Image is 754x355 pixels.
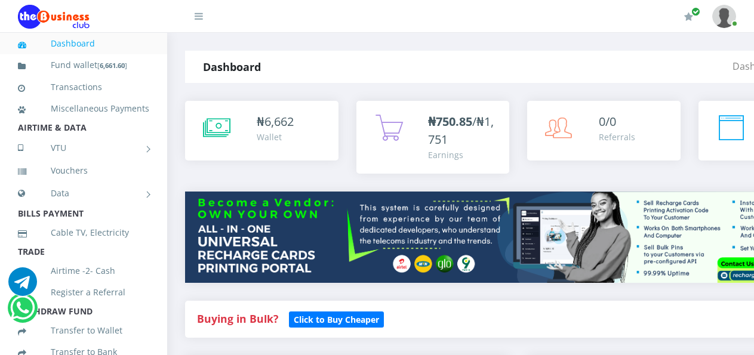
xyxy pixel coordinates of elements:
a: VTU [18,133,149,163]
div: ₦ [257,113,294,131]
strong: Dashboard [203,60,261,74]
i: Renew/Upgrade Subscription [684,12,693,21]
a: Transactions [18,73,149,101]
span: 6,662 [264,113,294,129]
a: Data [18,178,149,208]
a: Chat for support [8,276,37,296]
span: Renew/Upgrade Subscription [691,7,700,16]
strong: Buying in Bulk? [197,311,278,326]
a: Miscellaneous Payments [18,95,149,122]
a: Register a Referral [18,279,149,306]
img: User [712,5,736,28]
small: [ ] [97,61,127,70]
a: ₦6,662 Wallet [185,101,338,160]
a: Vouchers [18,157,149,184]
a: Dashboard [18,30,149,57]
b: ₦750.85 [428,113,472,129]
a: Fund wallet[6,661.60] [18,51,149,79]
a: Airtime -2- Cash [18,257,149,285]
b: 6,661.60 [100,61,125,70]
a: Transfer to Wallet [18,317,149,344]
div: Earnings [428,149,498,161]
div: Referrals [599,131,635,143]
b: Click to Buy Cheaper [294,314,379,325]
a: Click to Buy Cheaper [289,311,384,326]
a: 0/0 Referrals [527,101,681,160]
span: /₦1,751 [428,113,494,147]
a: Cable TV, Electricity [18,219,149,246]
img: Logo [18,5,90,29]
a: Chat for support [10,302,35,322]
div: Wallet [257,131,294,143]
a: ₦750.85/₦1,751 Earnings [356,101,510,174]
span: 0/0 [599,113,616,129]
